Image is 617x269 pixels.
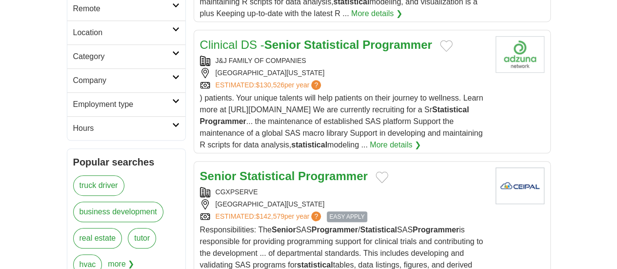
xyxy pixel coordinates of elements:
strong: Programmer [200,117,246,125]
h2: Category [73,51,172,62]
a: Clinical DS -Senior Statistical Programmer [200,38,432,51]
strong: Programmer [312,226,358,234]
div: J&J FAMILY OF COMPANIES [200,56,488,66]
a: ESTIMATED:$142,579per year? [216,211,323,222]
a: More details ❯ [351,8,402,20]
h2: Employment type [73,99,172,110]
a: Location [67,21,185,44]
span: ? [311,80,321,90]
a: Employment type [67,92,185,116]
strong: Statistical [360,226,397,234]
a: business development [73,202,163,222]
strong: Senior [200,169,237,183]
strong: Programmer [362,38,432,51]
h2: Hours [73,123,172,134]
button: Add to favorite jobs [440,40,453,52]
img: Company logo [496,36,544,73]
strong: Programmer [413,226,459,234]
span: EASY APPLY [327,211,367,222]
a: truck driver [73,175,124,196]
strong: Senior [272,226,296,234]
strong: Senior [264,38,301,51]
span: $142,579 [256,212,284,220]
a: tutor [128,228,156,248]
strong: statistical [291,141,327,149]
h2: Company [73,75,172,86]
img: Company logo [496,167,544,204]
a: real estate [73,228,122,248]
strong: Statistical [432,105,469,114]
div: CGXPSERVE [200,187,488,197]
strong: Statistical [304,38,359,51]
span: ? [311,211,321,221]
div: [GEOGRAPHIC_DATA][US_STATE] [200,68,488,78]
span: ) patients. Your unique talents will help patients on their journey to wellness. Learn more at [U... [200,94,483,149]
h2: Remote [73,3,172,15]
strong: statistical [297,261,333,269]
span: $130,526 [256,81,284,89]
a: Senior Statistical Programmer [200,169,368,183]
div: [GEOGRAPHIC_DATA][US_STATE] [200,199,488,209]
h2: Location [73,27,172,39]
strong: Statistical [239,169,295,183]
a: Hours [67,116,185,140]
a: ESTIMATED:$130,526per year? [216,80,323,90]
strong: Programmer [298,169,368,183]
button: Add to favorite jobs [376,171,388,183]
a: Company [67,68,185,92]
a: Category [67,44,185,68]
a: More details ❯ [370,139,421,151]
h2: Popular searches [73,155,179,169]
